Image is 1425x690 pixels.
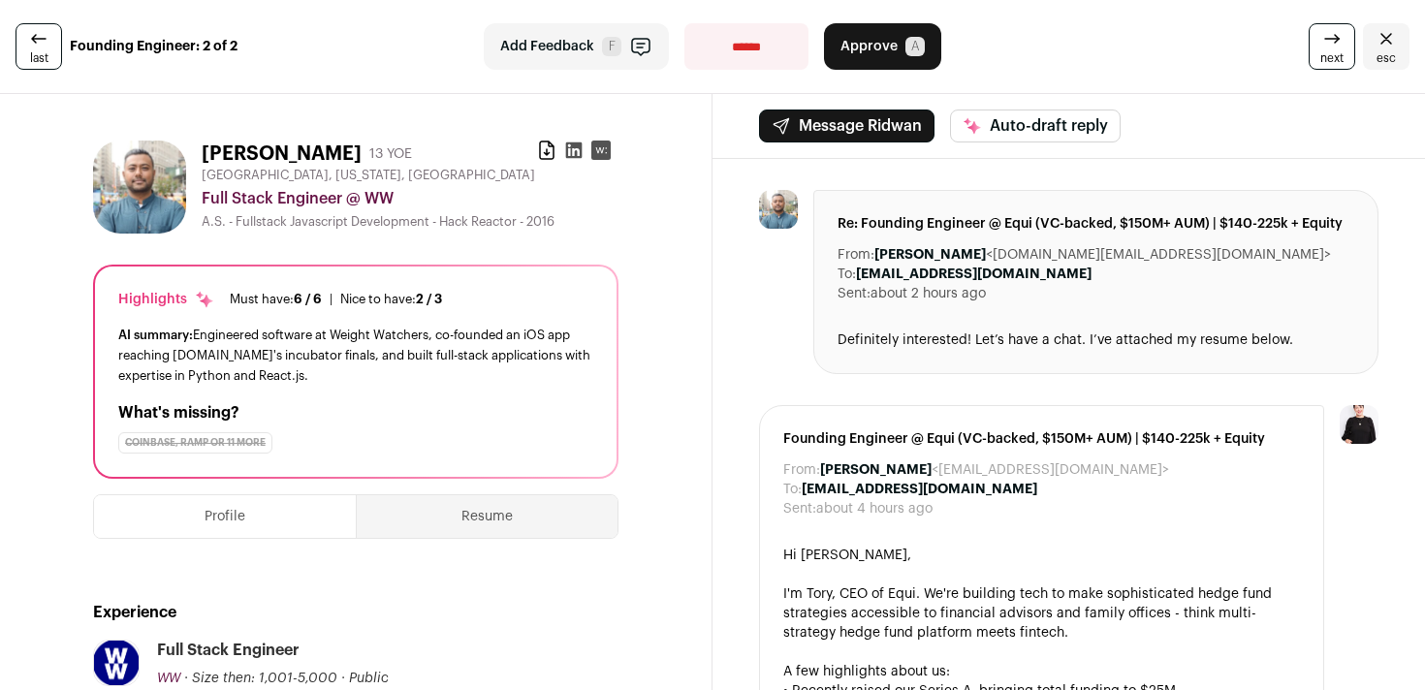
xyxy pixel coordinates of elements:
span: · Size then: 1,001-5,000 [184,672,337,685]
span: A [905,37,925,56]
div: A.S. - Fullstack Javascript Development - Hack Reactor - 2016 [202,214,618,230]
button: Approve A [824,23,941,70]
img: 9240684-medium_jpg [1340,405,1378,444]
strong: Founding Engineer: 2 of 2 [70,37,237,56]
span: · [341,669,345,688]
span: 2 / 3 [416,293,442,305]
span: Re: Founding Engineer @ Equi (VC-backed, $150M+ AUM) | $140-225k + Equity [838,214,1354,234]
h2: Experience [93,601,618,624]
div: Full Stack Engineer @ WW [202,187,618,210]
b: [PERSON_NAME] [820,463,932,477]
img: 7c672c90ad874dc8628a96a9c12d3d6f57dbde63bc28acb4a795790147b769dd [759,190,798,229]
div: Must have: [230,292,322,307]
span: Add Feedback [500,37,594,56]
span: [GEOGRAPHIC_DATA], [US_STATE], [GEOGRAPHIC_DATA] [202,168,535,183]
dt: From: [783,460,820,480]
span: 6 / 6 [294,293,322,305]
a: last [16,23,62,70]
div: Highlights [118,290,214,309]
button: Resume [357,495,617,538]
button: Message Ridwan [759,110,934,142]
span: Public [349,672,389,685]
button: Add Feedback F [484,23,669,70]
span: last [30,50,48,66]
h2: What's missing? [118,401,593,424]
h1: [PERSON_NAME] [202,141,362,168]
dd: <[DOMAIN_NAME][EMAIL_ADDRESS][DOMAIN_NAME]> [874,245,1331,265]
dd: about 2 hours ago [871,284,986,303]
dd: <[EMAIL_ADDRESS][DOMAIN_NAME]> [820,460,1169,480]
span: Approve [840,37,898,56]
div: Definitely interested! Let’s have a chat. I’ve attached my resume below. [838,330,1354,350]
b: [PERSON_NAME] [874,248,986,262]
img: 7ecbde7136075acf3046c8e77a516a6a283e5e555b745bdafe33c28f55973e67 [94,641,139,685]
dt: Sent: [838,284,871,303]
b: [EMAIL_ADDRESS][DOMAIN_NAME] [856,267,1092,281]
a: next [1309,23,1355,70]
span: Founding Engineer @ Equi (VC-backed, $150M+ AUM) | $140-225k + Equity [783,429,1300,449]
div: I'm Tory, CEO of Equi. We're building tech to make sophisticated hedge fund strategies accessible... [783,584,1300,643]
button: Auto-draft reply [950,110,1121,142]
dt: To: [838,265,856,284]
div: Coinbase, Ramp or 11 more [118,432,272,454]
div: Engineered software at Weight Watchers, co-founded an iOS app reaching [DOMAIN_NAME]'s incubator ... [118,325,593,386]
div: 13 YOE [369,144,412,164]
div: A few highlights about us: [783,662,1300,681]
span: next [1320,50,1344,66]
div: Hi [PERSON_NAME], [783,546,1300,565]
div: Full Stack Engineer [157,640,300,661]
dt: Sent: [783,499,816,518]
dt: To: [783,480,802,499]
button: Profile [94,495,356,538]
a: Close [1363,23,1409,70]
span: WW [157,672,180,685]
span: AI summary: [118,329,193,341]
span: F [602,37,621,56]
div: Nice to have: [340,292,442,307]
span: esc [1377,50,1396,66]
dt: From: [838,245,874,265]
ul: | [230,292,442,307]
dd: about 4 hours ago [816,499,933,518]
b: [EMAIL_ADDRESS][DOMAIN_NAME] [802,483,1037,496]
img: 7c672c90ad874dc8628a96a9c12d3d6f57dbde63bc28acb4a795790147b769dd [93,141,186,234]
